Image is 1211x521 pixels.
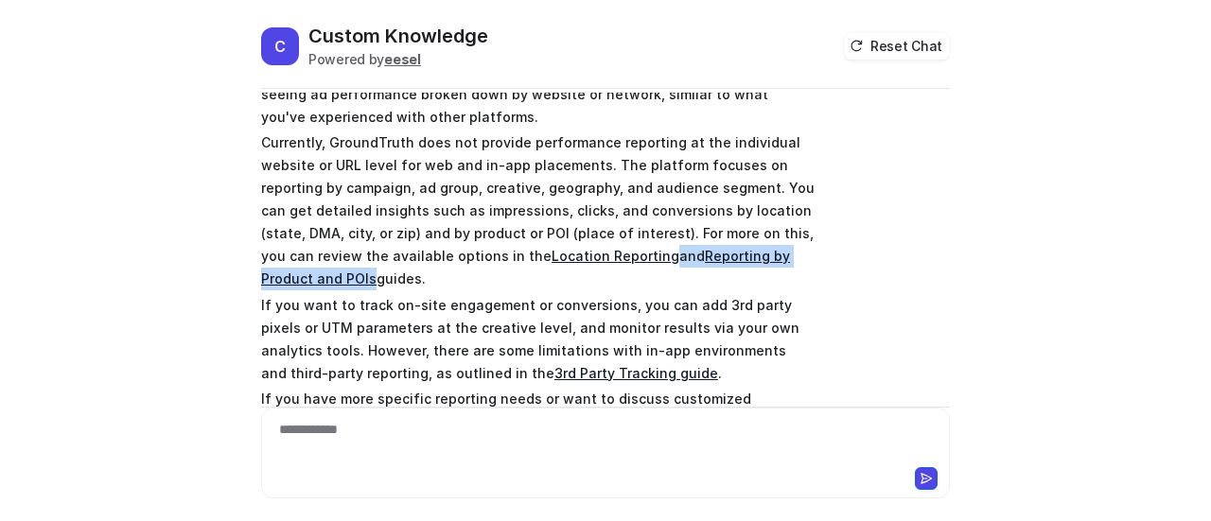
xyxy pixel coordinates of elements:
[261,61,815,129] p: Thank you for your thoughtful question! I completely understand the value in seeing ad performanc...
[384,51,421,67] b: eesel
[308,23,488,49] h2: Custom Knowledge
[261,294,815,385] p: If you want to track on-site engagement or conversions, you can add 3rd party pixels or UTM param...
[261,27,299,65] span: C
[844,32,950,60] button: Reset Chat
[308,49,488,69] div: Powered by
[261,131,815,290] p: Currently, GroundTruth does not provide performance reporting at the individual website or URL le...
[552,248,679,264] a: Location Reporting
[554,365,718,381] a: 3rd Party Tracking guide
[261,388,815,456] p: If you have more specific reporting needs or want to discuss customized solutions, please let me ...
